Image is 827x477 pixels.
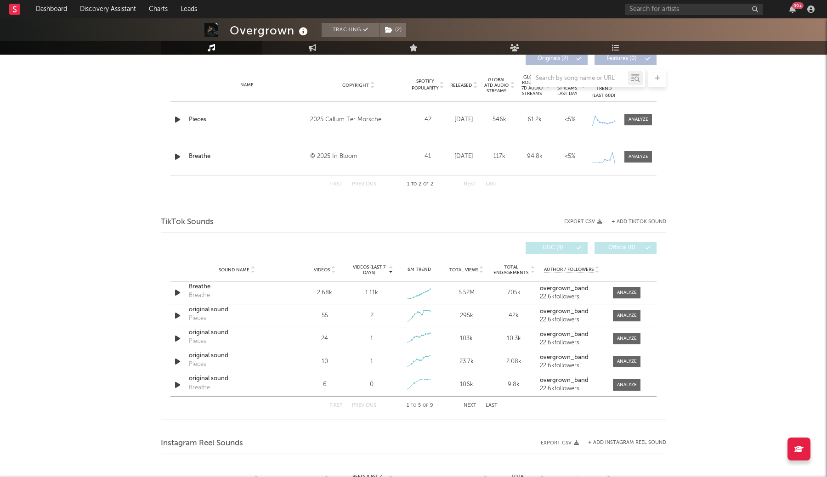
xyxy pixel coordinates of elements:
div: 5.52M [445,288,488,297]
a: Pieces [189,115,306,124]
button: Previous [352,182,376,187]
span: TikTok Sounds [161,217,214,228]
div: [DATE] [448,115,479,124]
a: overgrown_band [540,354,604,361]
div: Pieces [189,314,206,323]
a: overgrown_band [540,331,604,338]
span: Total Views [449,267,478,273]
div: 1 [370,334,373,343]
input: Search for artists [625,4,763,15]
a: original sound [189,305,285,314]
div: 61.2k [519,115,550,124]
a: original sound [189,328,285,337]
span: Videos [314,267,330,273]
button: Next [464,182,476,187]
span: to [411,404,416,408]
div: 546k [484,115,515,124]
strong: overgrown_band [540,331,589,337]
div: 24 [303,334,346,343]
div: 6M Trend [398,266,441,273]
div: Pieces [189,360,206,369]
div: 106k [445,380,488,389]
button: Export CSV [564,219,602,224]
div: 42k [493,311,535,320]
div: Breathe [189,152,306,161]
div: Breathe [189,291,210,300]
div: © 2025 In Bloom [310,151,407,162]
a: original sound [189,374,285,383]
span: of [423,404,428,408]
a: Breathe [189,282,285,292]
div: 1 5 9 [395,400,445,411]
div: 10.3k [493,334,535,343]
div: Breathe [189,383,210,393]
div: 22.6k followers [540,317,604,323]
div: 42 [412,115,444,124]
button: Originals(2) [526,53,588,65]
span: of [423,182,429,186]
button: Tracking [322,23,379,37]
strong: overgrown_band [540,377,589,383]
span: Videos (last 7 days) [351,264,388,275]
button: First [329,403,343,408]
div: 6 [303,380,346,389]
div: [DATE] [448,152,479,161]
button: (2) [380,23,406,37]
div: 705k [493,288,535,297]
input: Search by song name or URL [531,75,628,82]
button: Previous [352,403,376,408]
span: Instagram Reel Sounds [161,438,243,449]
div: Pieces [189,337,206,346]
button: Last [486,182,498,187]
div: 23.7k [445,357,488,366]
strong: overgrown_band [540,286,589,292]
span: Originals ( 2 ) [532,56,574,62]
div: 22.6k followers [540,386,604,392]
a: original sound [189,351,285,360]
a: overgrown_band [540,377,604,384]
div: 41 [412,152,444,161]
button: UGC(9) [526,242,588,254]
span: ( 2 ) [379,23,407,37]
div: 2.68k [303,288,346,297]
a: overgrown_band [540,286,604,292]
strong: overgrown_band [540,309,589,314]
span: to [411,182,417,186]
span: Features ( 0 ) [600,56,643,62]
div: 103k [445,334,488,343]
div: 55 [303,311,346,320]
span: Sound Name [219,267,249,273]
div: 9.8k [493,380,535,389]
div: Overgrown [230,23,310,38]
button: First [329,182,343,187]
div: 22.6k followers [540,363,604,369]
div: 99 + [792,2,804,9]
div: <5% [555,115,585,124]
button: + Add TikTok Sound [602,219,666,224]
div: <5% [555,152,585,161]
button: + Add TikTok Sound [612,219,666,224]
div: 2 [370,311,374,320]
span: UGC ( 9 ) [532,245,574,251]
div: 2025 Callum Ter Morsche [310,114,407,125]
button: Official(0) [595,242,657,254]
button: Next [464,403,476,408]
strong: overgrown_band [540,354,589,360]
span: Official ( 0 ) [600,245,643,251]
div: 94.8k [519,152,550,161]
button: Features(0) [595,53,657,65]
div: 1 [370,357,373,366]
button: Export CSV [541,440,579,446]
button: Last [486,403,498,408]
div: 117k [484,152,515,161]
a: overgrown_band [540,309,604,315]
div: + Add Instagram Reel Sound [579,440,666,445]
div: 0 [370,380,374,389]
div: 295k [445,311,488,320]
div: 22.6k followers [540,294,604,300]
